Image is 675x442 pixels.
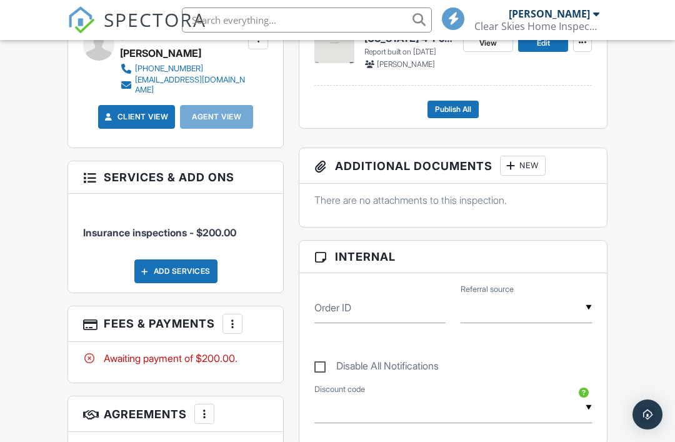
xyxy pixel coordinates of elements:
div: [EMAIL_ADDRESS][DOMAIN_NAME] [135,75,245,95]
div: [PERSON_NAME] [509,8,590,20]
h3: Fees & Payments [68,306,283,342]
span: SPECTORA [104,6,206,33]
label: Referral source [461,284,514,295]
div: Awaiting payment of $200.00. [83,351,268,365]
div: [PHONE_NUMBER] [135,64,203,74]
p: There are no attachments to this inspection. [314,193,592,207]
label: Order ID [314,301,351,314]
img: The Best Home Inspection Software - Spectora [67,6,95,34]
a: SPECTORA [67,17,206,43]
div: Add Services [134,259,217,283]
a: Client View [102,111,169,123]
li: Service: Insurance inspections [83,203,268,249]
h3: Agreements [68,396,283,432]
div: Clear Skies Home Inspection [474,20,599,33]
label: Disable All Notifications [314,360,439,376]
h3: Internal [299,241,607,273]
span: Insurance inspections - $200.00 [83,226,236,239]
a: [EMAIL_ADDRESS][DOMAIN_NAME] [120,75,245,95]
h3: Additional Documents [299,148,607,184]
h3: Services & Add ons [68,161,283,194]
div: Open Intercom Messenger [632,399,662,429]
div: New [500,156,546,176]
div: [PERSON_NAME] [120,44,201,63]
input: Search everything... [182,8,432,33]
label: Discount code [314,384,365,395]
a: [PHONE_NUMBER] [120,63,245,75]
